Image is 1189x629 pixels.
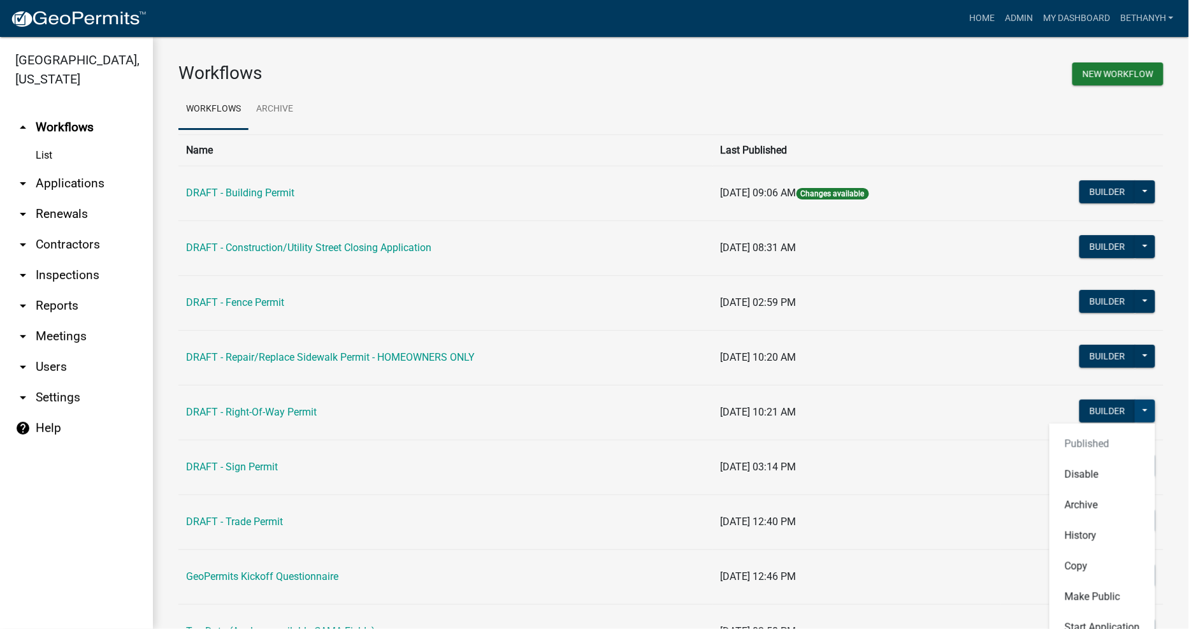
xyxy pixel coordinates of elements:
[1079,345,1135,368] button: Builder
[15,298,31,314] i: arrow_drop_down
[249,89,301,130] a: Archive
[721,461,796,473] span: [DATE] 03:14 PM
[1049,521,1155,551] button: History
[186,351,475,363] a: DRAFT - Repair/Replace Sidewalk Permit - HOMEOWNERS ONLY
[186,296,284,308] a: DRAFT - Fence Permit
[721,516,796,528] span: [DATE] 12:40 PM
[15,206,31,222] i: arrow_drop_down
[178,62,661,84] h3: Workflows
[15,390,31,405] i: arrow_drop_down
[1049,582,1155,612] button: Make Public
[796,188,869,199] span: Changes available
[713,134,1001,166] th: Last Published
[1115,6,1179,31] a: BethanyH
[178,134,713,166] th: Name
[964,6,1000,31] a: Home
[1079,235,1135,258] button: Builder
[721,406,796,418] span: [DATE] 10:21 AM
[1049,490,1155,521] button: Archive
[1038,6,1115,31] a: My Dashboard
[15,329,31,344] i: arrow_drop_down
[15,421,31,436] i: help
[178,89,249,130] a: Workflows
[721,242,796,254] span: [DATE] 08:31 AM
[721,296,796,308] span: [DATE] 02:59 PM
[186,516,283,528] a: DRAFT - Trade Permit
[186,187,294,199] a: DRAFT - Building Permit
[721,351,796,363] span: [DATE] 10:20 AM
[721,187,796,199] span: [DATE] 09:06 AM
[1049,551,1155,582] button: Copy
[1079,180,1135,203] button: Builder
[186,461,278,473] a: DRAFT - Sign Permit
[1000,6,1038,31] a: Admin
[15,176,31,191] i: arrow_drop_down
[15,359,31,375] i: arrow_drop_down
[1079,400,1135,423] button: Builder
[1072,62,1164,85] button: New Workflow
[186,242,431,254] a: DRAFT - Construction/Utility Street Closing Application
[15,268,31,283] i: arrow_drop_down
[15,120,31,135] i: arrow_drop_up
[1049,459,1155,490] button: Disable
[721,570,796,582] span: [DATE] 12:46 PM
[186,406,317,418] a: DRAFT - Right-Of-Way Permit
[15,237,31,252] i: arrow_drop_down
[1079,290,1135,313] button: Builder
[186,570,338,582] a: GeoPermits Kickoff Questionnaire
